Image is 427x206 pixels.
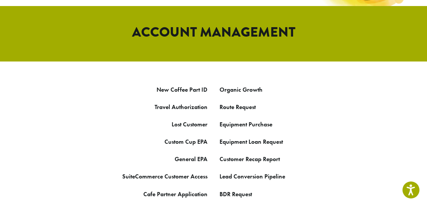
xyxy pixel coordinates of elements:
[155,103,207,111] a: Travel Authorization
[220,120,267,128] a: Equipment Purcha
[164,138,207,146] a: Custom Cup EPA
[220,155,280,163] a: Customer Recap Report
[220,190,252,198] a: BDR Request
[172,120,207,128] a: Lost Customer
[220,86,263,94] a: Organic Growth
[220,172,285,180] a: Lead Conversion Pipeline
[157,86,207,94] a: New Coffee Part ID
[220,103,256,111] a: Route Request
[11,24,416,40] h2: ACCOUNT MANAGEMENT
[267,120,272,128] a: se
[122,172,207,180] a: SuiteCommerce Customer Access
[220,138,283,146] a: Equipment Loan Request
[175,155,207,163] a: General EPA
[143,190,207,198] a: Cafe Partner Application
